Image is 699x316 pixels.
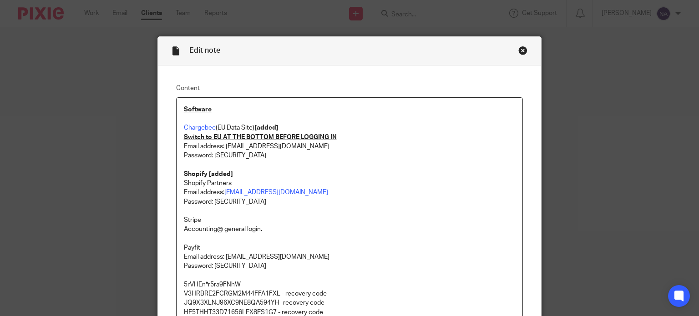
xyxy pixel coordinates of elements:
p: 5rVHEn*r5ra9FNhW [184,280,516,289]
strong: [added] [254,125,279,131]
p: V3HRBRE2FCRGM2M44FFA1FXL - recovery code [184,289,516,298]
p: JQ9X3XLNJ96XC9NE8QA594YH- recovery code [184,298,516,307]
span: Edit note [189,47,220,54]
p: Payfit [184,243,516,252]
p: Accounting@ general login. [184,225,516,234]
p: Password: [SECURITY_DATA] [184,197,516,206]
div: Close this dialog window [518,46,527,55]
a: Chargebee [184,125,216,131]
p: Email address: [EMAIL_ADDRESS][DOMAIN_NAME] [184,252,516,261]
p: Password: [SECURITY_DATA] [184,261,516,271]
p: Shopify Partners [184,179,516,188]
p: Email address: [EMAIL_ADDRESS][DOMAIN_NAME] [184,142,516,151]
strong: Shopify [added] [184,171,233,177]
u: Software [184,106,212,113]
u: Switch to EU AT THE BOTTOM BEFORE LOGGING IN [184,134,337,140]
p: Stripe [184,216,516,225]
p: (EU Data Site) [184,123,516,132]
a: [EMAIL_ADDRESS][DOMAIN_NAME] [224,189,328,196]
label: Content [176,84,523,93]
p: Password: [SECURITY_DATA] [184,151,516,160]
p: Email address: [184,188,516,197]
